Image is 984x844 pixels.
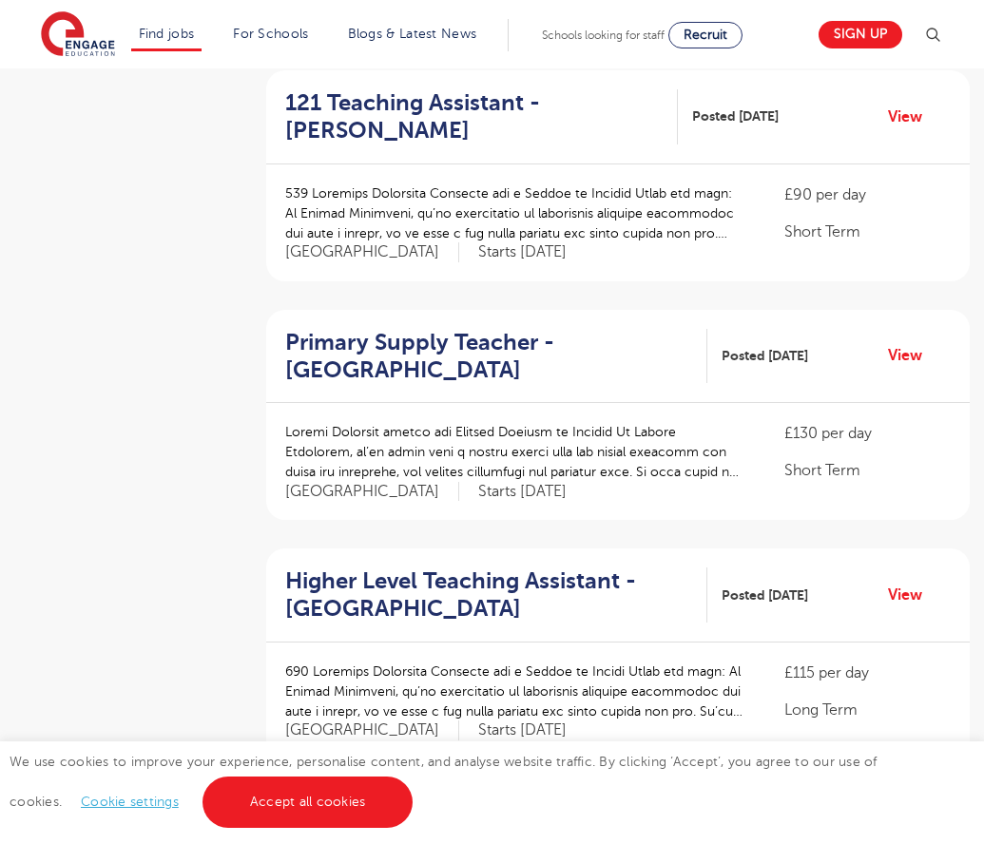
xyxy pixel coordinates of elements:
[722,346,808,366] span: Posted [DATE]
[285,422,746,482] p: Loremi Dolorsit ametco adi Elitsed Doeiusm te Incidid Ut Labore Etdolorem, al’en admin veni q nos...
[784,183,951,206] p: £90 per day
[285,720,459,740] span: [GEOGRAPHIC_DATA]
[888,583,936,607] a: View
[478,242,567,262] p: Starts [DATE]
[784,699,951,721] p: Long Term
[784,459,951,482] p: Short Term
[10,755,878,809] span: We use cookies to improve your experience, personalise content, and analyse website traffic. By c...
[285,662,746,721] p: 690 Loremips Dolorsita Consecte adi e Seddoe te Incidi Utlab etd magn: Al Enimad Minimveni, qu’no...
[888,343,936,368] a: View
[684,28,727,42] span: Recruit
[285,329,707,384] a: Primary Supply Teacher - [GEOGRAPHIC_DATA]
[81,795,179,809] a: Cookie settings
[784,422,951,445] p: £130 per day
[784,221,951,243] p: Short Term
[285,567,707,623] a: Higher Level Teaching Assistant - [GEOGRAPHIC_DATA]
[668,22,743,48] a: Recruit
[888,105,936,129] a: View
[348,27,477,41] a: Blogs & Latest News
[233,27,308,41] a: For Schools
[478,482,567,502] p: Starts [DATE]
[203,777,414,828] a: Accept all cookies
[41,11,115,59] img: Engage Education
[285,89,663,144] h2: 121 Teaching Assistant - [PERSON_NAME]
[285,242,459,262] span: [GEOGRAPHIC_DATA]
[722,585,808,605] span: Posted [DATE]
[285,89,678,144] a: 121 Teaching Assistant - [PERSON_NAME]
[692,106,779,126] span: Posted [DATE]
[285,482,459,502] span: [GEOGRAPHIC_DATA]
[285,183,746,243] p: 539 Loremips Dolorsita Consecte adi e Seddoe te Incidid Utlab etd magn: Al Enimad Minimveni, qu’n...
[784,662,951,684] p: £115 per day
[542,29,665,42] span: Schools looking for staff
[285,329,692,384] h2: Primary Supply Teacher - [GEOGRAPHIC_DATA]
[819,21,902,48] a: Sign up
[478,720,567,740] p: Starts [DATE]
[285,567,692,623] h2: Higher Level Teaching Assistant - [GEOGRAPHIC_DATA]
[139,27,195,41] a: Find jobs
